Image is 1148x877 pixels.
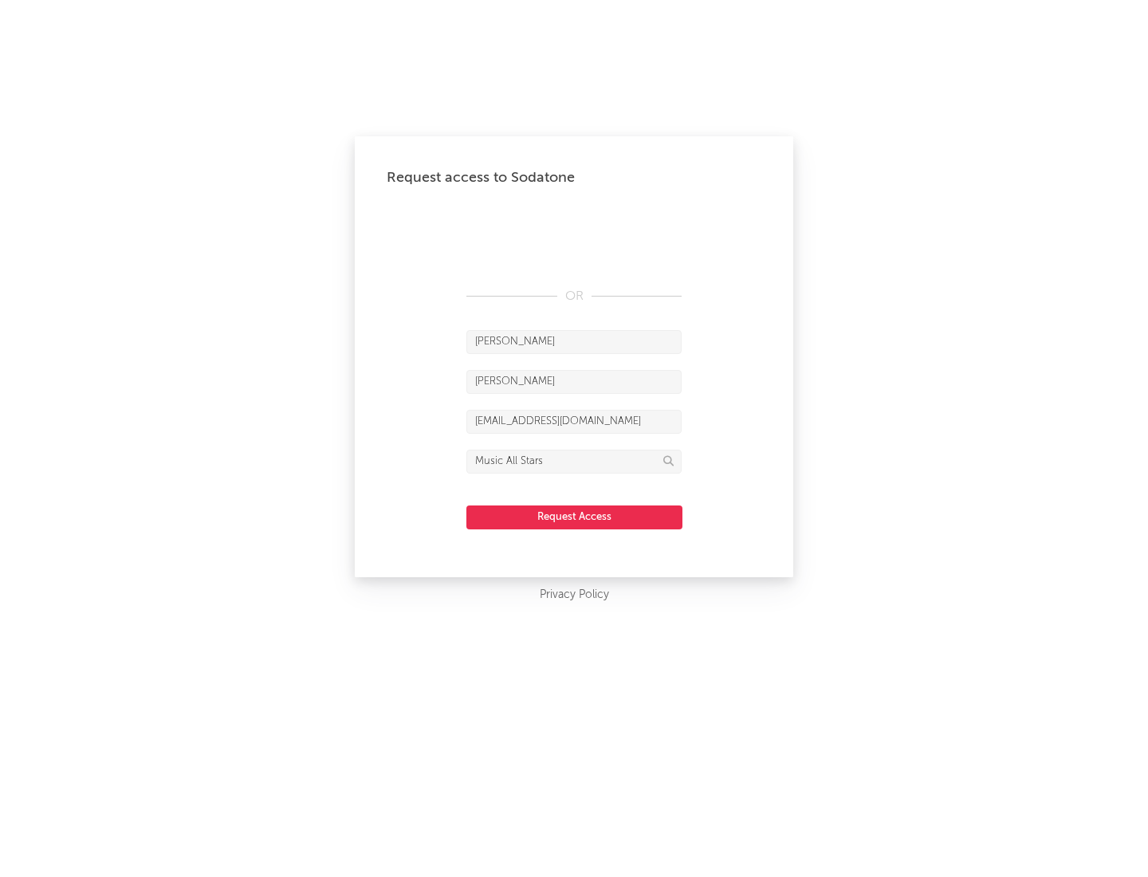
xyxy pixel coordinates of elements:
[466,410,682,434] input: Email
[387,168,761,187] div: Request access to Sodatone
[466,330,682,354] input: First Name
[466,505,682,529] button: Request Access
[466,450,682,474] input: Division
[466,287,682,306] div: OR
[540,585,609,605] a: Privacy Policy
[466,370,682,394] input: Last Name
